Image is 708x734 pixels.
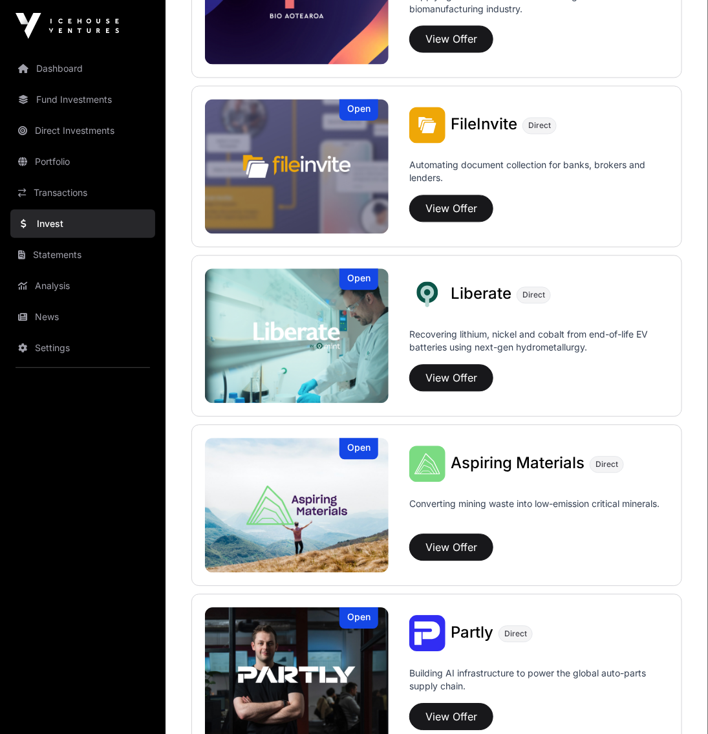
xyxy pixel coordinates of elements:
button: View Offer [409,704,493,731]
a: FileInvite [451,117,517,134]
a: Analysis [10,272,155,300]
div: Open [339,608,378,629]
a: Transactions [10,178,155,207]
span: Direct [504,629,527,640]
p: Recovering lithium, nickel and cobalt from end-of-life EV batteries using next-gen hydrometallurgy. [409,329,669,360]
img: Liberate [409,277,445,313]
img: FileInvite [409,107,445,144]
a: Dashboard [10,54,155,83]
img: Aspiring Materials [205,438,389,573]
a: Liberate [451,286,511,303]
span: Direct [528,121,551,131]
img: Icehouse Ventures Logo [16,13,119,39]
p: Building AI infrastructure to power the global auto-parts supply chain. [409,667,669,698]
img: Liberate [205,269,389,404]
button: View Offer [409,534,493,561]
button: View Offer [409,26,493,53]
a: News [10,303,155,331]
a: Invest [10,210,155,238]
iframe: Chat Widget [643,672,708,734]
p: Automating document collection for banks, brokers and lenders. [409,159,669,190]
a: Aspiring Materials [451,456,585,473]
button: View Offer [409,365,493,392]
a: Settings [10,334,155,362]
span: Partly [451,623,493,642]
a: Direct Investments [10,116,155,145]
div: Open [339,100,378,121]
img: Aspiring Materials [409,446,445,482]
a: Fund Investments [10,85,155,114]
a: Statements [10,241,155,269]
span: Aspiring Materials [451,454,585,473]
a: Portfolio [10,147,155,176]
span: Direct [595,460,618,470]
img: FileInvite [205,100,389,234]
a: FileInviteOpen [205,100,389,234]
p: Converting mining waste into low-emission critical minerals. [409,498,660,529]
div: Open [339,269,378,290]
a: Partly [451,625,493,642]
span: Liberate [451,285,511,303]
a: LiberateOpen [205,269,389,404]
img: Partly [409,616,445,652]
span: Direct [522,290,545,301]
button: View Offer [409,195,493,222]
a: Aspiring MaterialsOpen [205,438,389,573]
span: FileInvite [451,115,517,134]
div: Open [339,438,378,460]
